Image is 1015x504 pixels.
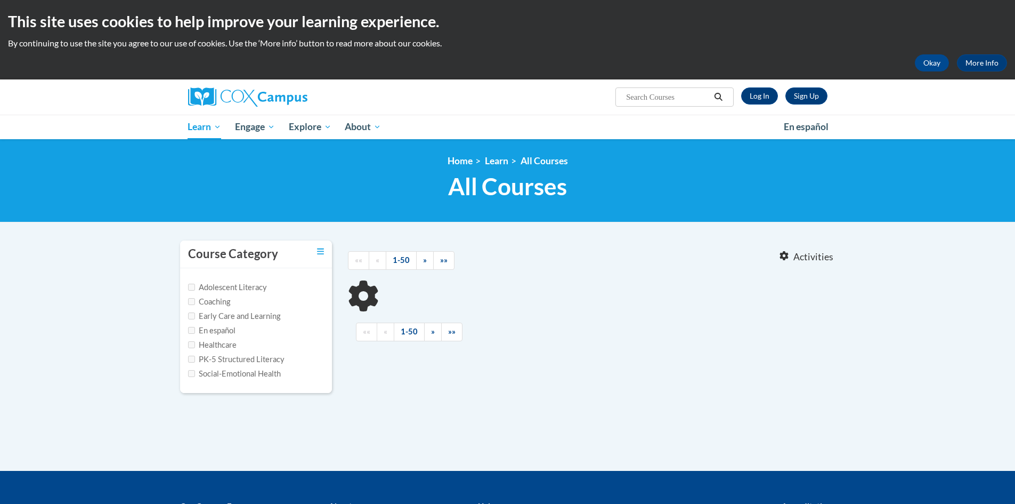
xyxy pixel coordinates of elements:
a: Learn [181,115,229,139]
a: About [338,115,388,139]
span: Learn [188,121,221,133]
span: Explore [289,121,331,133]
a: End [441,323,462,341]
h2: This site uses cookies to help improve your learning experience. [8,11,1007,32]
span: » [423,255,427,265]
span: En español [784,121,829,132]
span: « [384,327,387,336]
a: 1-50 [386,251,417,270]
a: Cox Campus [188,87,391,107]
span: All Courses [448,172,567,201]
a: Toggle collapse [317,246,324,258]
a: Begining [356,323,377,341]
a: Begining [348,251,369,270]
span: «« [355,255,362,265]
input: Search Courses [625,91,710,103]
a: Learn [485,155,508,166]
a: Register [785,87,827,105]
a: Home [448,155,473,166]
a: All Courses [521,155,568,166]
a: Next [416,251,434,270]
label: Adolescent Literacy [188,282,267,293]
label: En español [188,325,236,337]
a: More Info [957,54,1007,71]
input: Checkbox for Options [188,284,195,291]
input: Checkbox for Options [188,341,195,348]
span: Activities [793,251,833,263]
label: Early Care and Learning [188,310,280,322]
a: Explore [282,115,338,139]
a: End [433,251,454,270]
a: Engage [228,115,282,139]
span: Engage [235,121,275,133]
p: By continuing to use the site you agree to our use of cookies. Use the ‘More info’ button to read... [8,37,1007,49]
input: Checkbox for Options [188,356,195,363]
a: En español [777,116,835,138]
button: Search [710,91,726,103]
label: Social-Emotional Health [188,368,281,380]
a: 1-50 [394,323,425,341]
span: »» [440,255,448,265]
a: Previous [377,323,394,341]
h3: Course Category [188,246,278,262]
span: « [376,255,379,265]
input: Checkbox for Options [188,370,195,377]
span: » [431,327,435,336]
a: Log In [741,87,778,105]
span: »» [448,327,456,336]
label: Healthcare [188,339,237,351]
a: Previous [369,251,386,270]
span: «« [363,327,370,336]
button: Okay [915,54,949,71]
input: Checkbox for Options [188,298,195,305]
img: Cox Campus [188,87,307,107]
input: Checkbox for Options [188,313,195,319]
label: PK-5 Structured Literacy [188,354,285,365]
div: Main menu [172,115,843,139]
label: Coaching [188,296,230,308]
a: Next [424,323,442,341]
input: Checkbox for Options [188,327,195,334]
span: About [345,121,381,133]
